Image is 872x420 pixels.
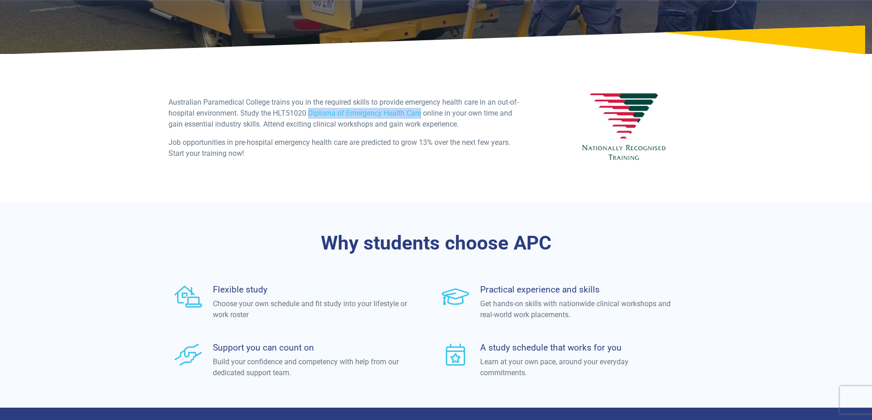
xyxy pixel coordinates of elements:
[480,342,676,353] h4: A study schedule that works for you
[168,137,522,159] p: Job opportunities in pre-hospital emergency health care are predicted to grow 13% over the next f...
[213,298,408,320] p: Choose your own schedule and fit study into your lifestyle or work roster
[480,356,676,378] p: Learn at your own pace, around your everyday commitments.
[213,342,408,353] h4: Support you can count on
[213,356,408,378] p: Build your confidence and competency with help from our dedicated support team.
[480,284,676,295] h4: Practical experience and skills
[168,97,522,130] p: Australian Paramedical College trains you in the required skills to provide emergency health care...
[168,232,704,255] h3: Why students choose APC
[213,284,408,295] h4: Flexible study
[480,298,676,320] p: Get hands-on skills with nationwide clinical workshops and real-world work placements.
